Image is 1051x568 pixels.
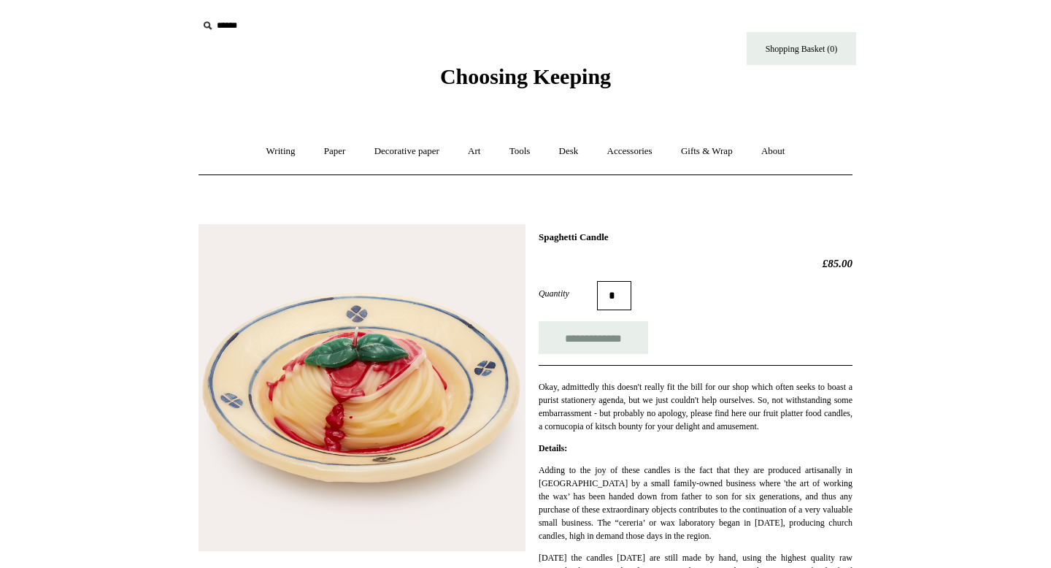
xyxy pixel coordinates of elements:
[539,443,567,453] strong: Details:
[361,132,453,171] a: Decorative paper
[455,132,493,171] a: Art
[539,287,597,300] label: Quantity
[539,257,852,270] h2: £85.00
[546,132,592,171] a: Desk
[199,224,525,551] img: Spaghetti Candle
[747,32,856,65] a: Shopping Basket (0)
[496,132,544,171] a: Tools
[311,132,359,171] a: Paper
[440,64,611,88] span: Choosing Keeping
[748,132,798,171] a: About
[668,132,746,171] a: Gifts & Wrap
[253,132,309,171] a: Writing
[539,464,852,542] p: Adding to the joy of these candles is the fact that they are produced artisanally in [GEOGRAPHIC_...
[594,132,666,171] a: Accessories
[440,76,611,86] a: Choosing Keeping
[539,380,852,433] p: Okay, admittedly this doesn't really fit the bill for our shop which often seeks to boast a puris...
[539,231,852,243] h1: Spaghetti Candle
